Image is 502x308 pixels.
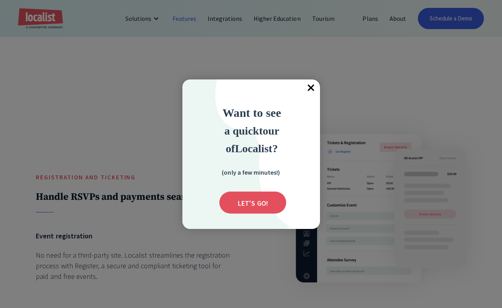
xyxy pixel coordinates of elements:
[219,192,286,214] div: Submit
[226,125,279,155] strong: ur of
[201,104,303,157] div: Want to see a quick tour of Localist?
[222,168,280,176] strong: (only a few minutes!)
[224,125,259,137] span: a quick
[222,106,281,119] strong: Want to see
[211,167,290,177] div: (only a few minutes!)
[303,79,320,97] span: ×
[259,125,268,137] strong: to
[303,79,320,97] div: Close popup
[235,142,278,155] strong: Localist?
